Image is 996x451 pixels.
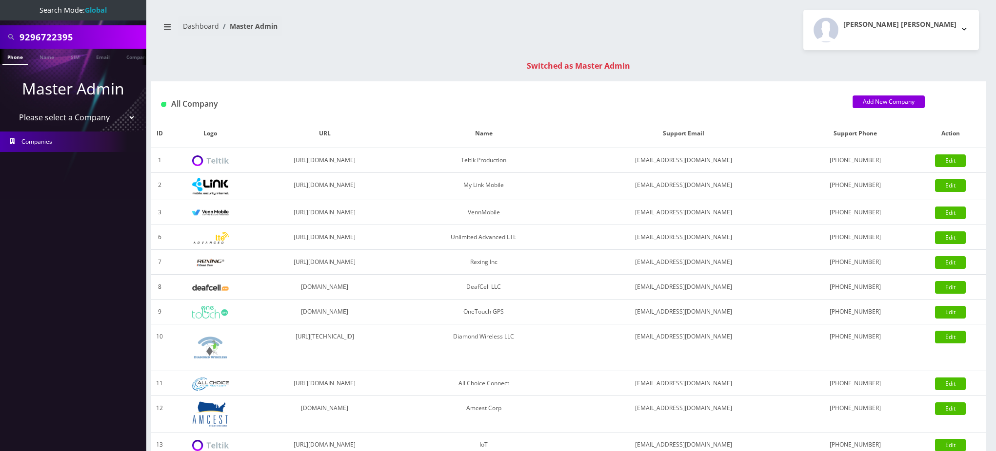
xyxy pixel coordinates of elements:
td: Teltik Production [397,148,571,173]
td: [URL][TECHNICAL_ID] [253,324,397,371]
h2: [PERSON_NAME] [PERSON_NAME] [843,20,956,29]
a: Edit [935,256,966,269]
td: 10 [151,324,168,371]
th: Support Phone [796,119,915,148]
td: [PHONE_NUMBER] [796,200,915,225]
td: All Choice Connect [397,371,571,396]
td: Unlimited Advanced LTE [397,225,571,250]
a: Phone [2,49,28,65]
th: Logo [168,119,253,148]
td: Amcest Corp [397,396,571,432]
td: [PHONE_NUMBER] [796,371,915,396]
a: Edit [935,281,966,294]
td: [PHONE_NUMBER] [796,300,915,324]
a: Edit [935,207,966,219]
td: [EMAIL_ADDRESS][DOMAIN_NAME] [571,173,796,200]
td: [EMAIL_ADDRESS][DOMAIN_NAME] [571,275,796,300]
td: 11 [151,371,168,396]
td: My Link Mobile [397,173,571,200]
a: Company [121,49,154,64]
td: [PHONE_NUMBER] [796,225,915,250]
td: [EMAIL_ADDRESS][DOMAIN_NAME] [571,396,796,432]
a: Edit [935,331,966,343]
td: 8 [151,275,168,300]
h1: All Company [161,99,838,109]
td: Rexing Inc [397,250,571,275]
td: Diamond Wireless LLC [397,324,571,371]
td: [EMAIL_ADDRESS][DOMAIN_NAME] [571,148,796,173]
a: Email [91,49,115,64]
button: [PERSON_NAME] [PERSON_NAME] [803,10,979,50]
img: IoT [192,440,229,451]
td: [EMAIL_ADDRESS][DOMAIN_NAME] [571,200,796,225]
img: DeafCell LLC [192,284,229,291]
span: Companies [21,137,52,146]
a: Edit [935,154,966,167]
td: [EMAIL_ADDRESS][DOMAIN_NAME] [571,250,796,275]
th: ID [151,119,168,148]
td: 6 [151,225,168,250]
a: Edit [935,231,966,244]
img: OneTouch GPS [192,306,229,319]
img: VennMobile [192,209,229,216]
td: OneTouch GPS [397,300,571,324]
td: [URL][DOMAIN_NAME] [253,148,397,173]
td: [EMAIL_ADDRESS][DOMAIN_NAME] [571,300,796,324]
td: [EMAIL_ADDRESS][DOMAIN_NAME] [571,324,796,371]
span: Search Mode: [40,5,107,15]
th: URL [253,119,397,148]
td: [EMAIL_ADDRESS][DOMAIN_NAME] [571,225,796,250]
th: Action [915,119,986,148]
th: Name [397,119,571,148]
strong: Global [85,5,107,15]
td: VennMobile [397,200,571,225]
td: 2 [151,173,168,200]
img: My Link Mobile [192,178,229,195]
td: [URL][DOMAIN_NAME] [253,173,397,200]
img: Unlimited Advanced LTE [192,232,229,244]
td: 3 [151,200,168,225]
a: Add New Company [853,95,925,108]
img: All Company [161,102,166,107]
a: Name [35,49,59,64]
div: Switched as Master Admin [161,60,996,72]
td: [PHONE_NUMBER] [796,275,915,300]
a: Edit [935,306,966,319]
th: Support Email [571,119,796,148]
td: 7 [151,250,168,275]
td: 9 [151,300,168,324]
a: Edit [935,179,966,192]
td: [PHONE_NUMBER] [796,324,915,371]
td: DeafCell LLC [397,275,571,300]
li: Master Admin [219,21,278,31]
td: [PHONE_NUMBER] [796,250,915,275]
img: Amcest Corp [192,401,229,427]
a: SIM [66,49,84,64]
td: 1 [151,148,168,173]
td: [DOMAIN_NAME] [253,275,397,300]
img: All Choice Connect [192,377,229,391]
input: Search All Companies [20,28,144,46]
td: [URL][DOMAIN_NAME] [253,371,397,396]
td: [PHONE_NUMBER] [796,148,915,173]
nav: breadcrumb [159,16,561,44]
td: [DOMAIN_NAME] [253,396,397,432]
img: Diamond Wireless LLC [192,329,229,366]
img: Teltik Production [192,155,229,167]
img: Rexing Inc [192,258,229,267]
a: Dashboard [183,21,219,31]
td: [DOMAIN_NAME] [253,300,397,324]
td: [URL][DOMAIN_NAME] [253,200,397,225]
td: [PHONE_NUMBER] [796,396,915,432]
td: [URL][DOMAIN_NAME] [253,225,397,250]
td: [URL][DOMAIN_NAME] [253,250,397,275]
a: Edit [935,402,966,415]
td: [EMAIL_ADDRESS][DOMAIN_NAME] [571,371,796,396]
td: [PHONE_NUMBER] [796,173,915,200]
td: 12 [151,396,168,432]
a: Edit [935,377,966,390]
